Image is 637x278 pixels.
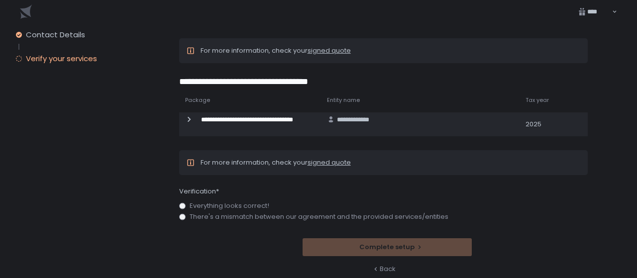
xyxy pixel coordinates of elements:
span: Tax year [526,96,549,104]
span: For more information, check your [201,158,351,167]
span: For more information, check your [201,46,351,55]
span: Entity name [327,96,360,104]
input: There's a mismatch between our agreement and the provided services/entities [179,214,186,220]
span: Verification* [179,187,219,196]
span: Back [380,265,396,274]
span: Contact Details [26,30,85,40]
span: Package [185,96,210,104]
span: Everything looks correct! [190,202,269,209]
div: 2025 [526,120,582,129]
a: signed quote [308,46,351,55]
span: There's a mismatch between our agreement and the provided services/entities [190,213,448,220]
input: Everything looks correct! [179,202,186,209]
span: Verify your services [26,54,97,64]
a: signed quote [308,158,351,167]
